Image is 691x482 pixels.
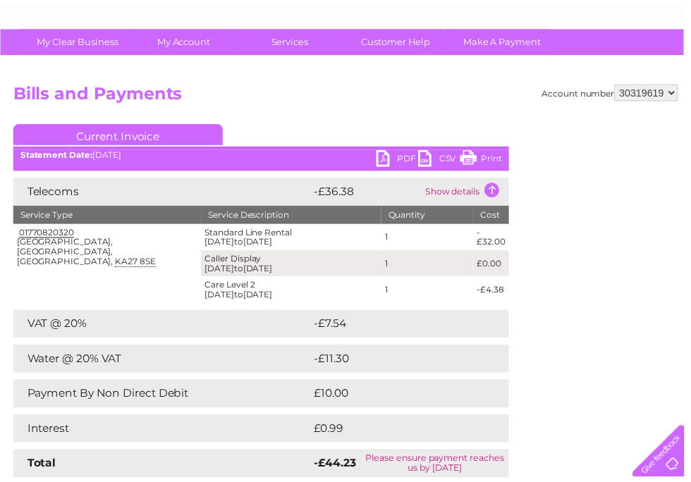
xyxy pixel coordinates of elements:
a: Telecoms [518,60,560,70]
td: Care Level 2 [DATE] [DATE] [203,279,385,306]
td: VAT @ 20% [13,313,314,341]
a: CSV [422,152,465,172]
a: PDF [380,152,422,172]
a: Make A Payment [449,30,565,56]
td: £0.99 [314,419,482,447]
td: 1 [385,226,478,253]
span: to [236,292,245,302]
td: -£32.00 [478,226,514,253]
a: 0333 014 3131 [425,7,522,25]
div: [DATE] [13,152,514,161]
strong: Total [27,461,56,474]
a: Water [443,60,470,70]
a: Log out [644,60,678,70]
a: Services [235,30,351,56]
div: [GEOGRAPHIC_DATA], [GEOGRAPHIC_DATA], [GEOGRAPHIC_DATA], [17,230,200,268]
td: Telecoms [13,180,314,208]
span: to [236,239,245,249]
a: Current Invoice [13,125,225,147]
a: Energy [478,60,509,70]
td: £10.00 [314,383,485,412]
a: Blog [568,60,589,70]
th: Service Description [203,208,385,226]
th: Service Type [13,208,203,226]
a: Customer Help [342,30,458,56]
h2: Bills and Payments [13,85,685,112]
td: 1 [385,253,478,280]
a: My Account [128,30,244,56]
td: Standard Line Rental [DATE] [DATE] [203,226,385,253]
th: Cost [478,208,514,226]
img: logo.png [24,37,96,80]
a: Print [465,152,507,172]
td: 1 [385,279,478,306]
td: -£7.54 [314,313,484,341]
th: Quantity [385,208,478,226]
span: to [236,266,245,276]
a: Contact [597,60,632,70]
td: -£4.38 [478,279,514,306]
td: Water @ 20% VAT [13,348,314,376]
div: Clear Business is a trading name of Verastar Limited (registered in [GEOGRAPHIC_DATA] No. 3667643... [13,8,680,68]
td: -£11.30 [314,348,485,376]
a: My Clear Business [20,30,137,56]
div: Account number [547,85,685,102]
b: Statement Date: [20,151,93,161]
td: Show details [426,180,514,208]
td: Payment By Non Direct Debit [13,383,314,412]
td: £0.00 [478,253,514,280]
strong: -£44.23 [317,461,360,474]
td: Please ensure payment reaches us by [DATE] [365,454,515,482]
td: Caller Display [DATE] [DATE] [203,253,385,280]
td: Interest [13,419,314,447]
td: -£36.38 [314,180,426,208]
